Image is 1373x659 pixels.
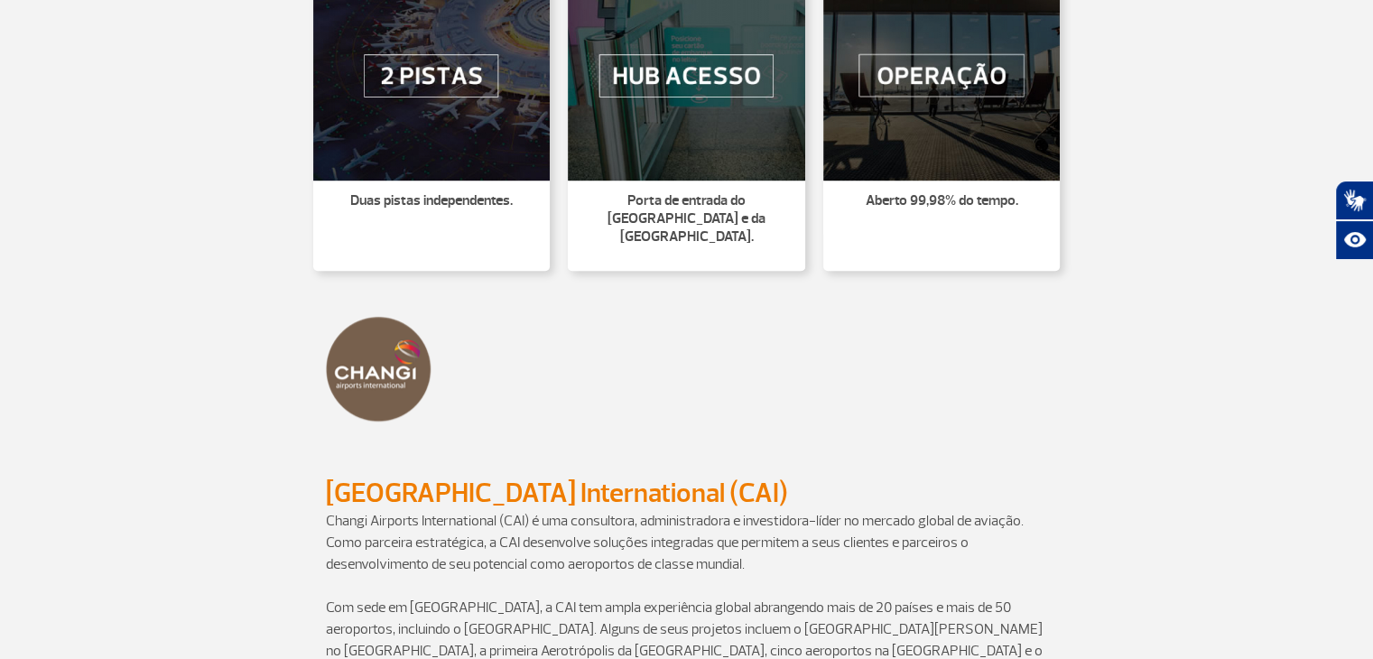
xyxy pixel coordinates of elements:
[1335,181,1373,220] button: Abrir tradutor de língua de sinais.
[326,316,431,422] img: Logo-Changi.png
[834,191,1050,209] p: Aberto 99,98% do tempo.
[1335,220,1373,260] button: Abrir recursos assistivos.
[324,191,540,209] p: Duas pistas independentes.
[1335,181,1373,260] div: Plugin de acessibilidade da Hand Talk.
[326,510,1048,575] p: Changi Airports International (CAI) é uma consultora, administradora e investidora-líder no merca...
[579,191,794,246] p: Porta de entrada do [GEOGRAPHIC_DATA] e da [GEOGRAPHIC_DATA].
[326,477,1048,510] h2: [GEOGRAPHIC_DATA] International (CAI)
